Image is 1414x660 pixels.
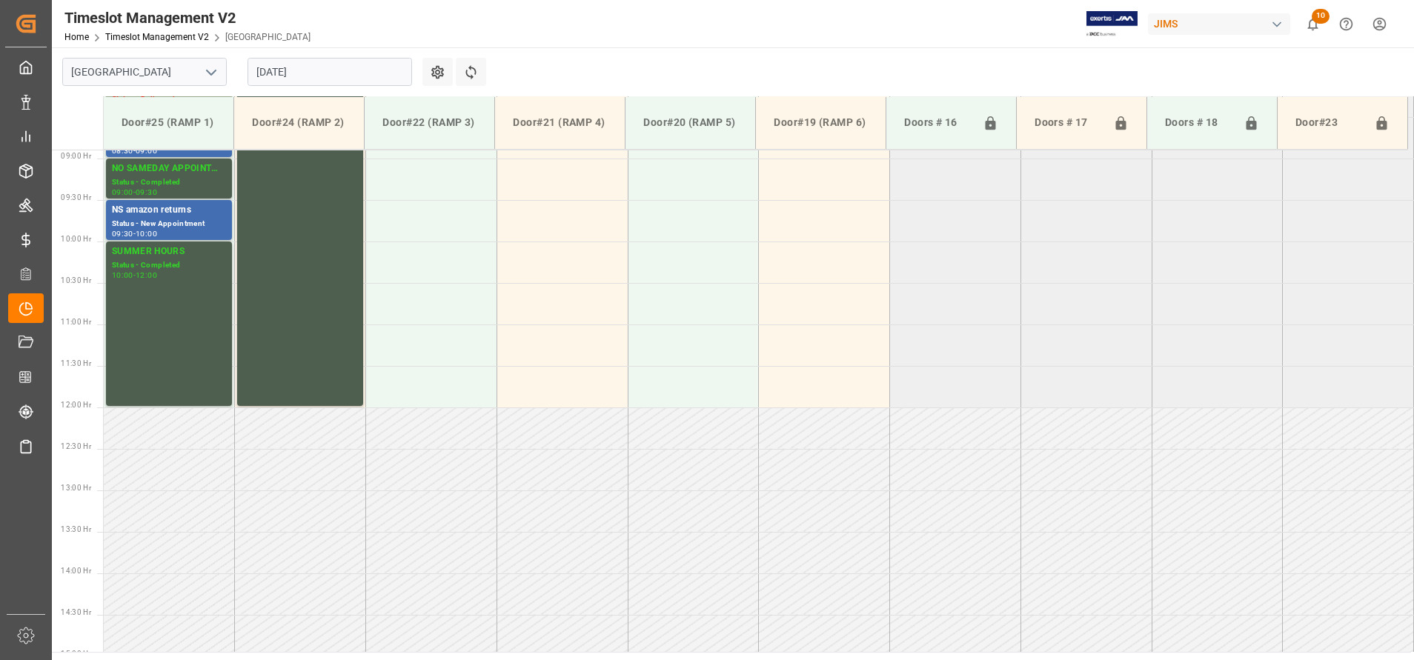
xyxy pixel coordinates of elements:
[1296,7,1330,41] button: show 10 new notifications
[1159,109,1238,137] div: Doors # 18
[61,193,91,201] span: 09:30 Hr
[1148,10,1296,38] button: JIMS
[1029,109,1107,137] div: Doors # 17
[116,109,222,136] div: Door#25 (RAMP 1)
[61,650,91,658] span: 15:00 Hr
[1312,9,1330,24] span: 10
[61,567,91,575] span: 14:00 Hr
[199,61,222,84] button: open menu
[112,147,133,154] div: 08:30
[61,442,91,450] span: 12:30 Hr
[61,608,91,616] span: 14:30 Hr
[136,272,157,279] div: 12:00
[136,230,157,237] div: 10:00
[1086,11,1138,37] img: Exertis%20JAM%20-%20Email%20Logo.jpg_1722504956.jpg
[61,235,91,243] span: 10:00 Hr
[133,147,136,154] div: -
[637,109,743,136] div: Door#20 (RAMP 5)
[64,32,89,42] a: Home
[64,7,311,29] div: Timeslot Management V2
[112,161,226,176] div: NO SAMEDAY APPOINTMENT
[246,109,352,136] div: Door#24 (RAMP 2)
[61,152,91,160] span: 09:00 Hr
[112,244,226,259] div: SUMMER HOURS
[248,58,412,86] input: DD-MM-YYYY
[112,218,226,230] div: Status - New Appointment
[112,230,133,237] div: 09:30
[898,109,977,137] div: Doors # 16
[61,525,91,533] span: 13:30 Hr
[133,230,136,237] div: -
[112,189,133,196] div: 09:00
[61,318,91,326] span: 11:00 Hr
[61,484,91,492] span: 13:00 Hr
[61,276,91,284] span: 10:30 Hr
[62,58,227,86] input: Type to search/select
[507,109,613,136] div: Door#21 (RAMP 4)
[376,109,482,136] div: Door#22 (RAMP 3)
[133,189,136,196] div: -
[112,259,226,272] div: Status - Completed
[1330,7,1363,41] button: Help Center
[112,203,226,218] div: NS amazon returns
[105,32,209,42] a: Timeslot Management V2
[136,189,157,196] div: 09:30
[1148,13,1290,35] div: JIMS
[1289,109,1368,137] div: Door#23
[61,359,91,367] span: 11:30 Hr
[768,109,874,136] div: Door#19 (RAMP 6)
[61,401,91,409] span: 12:00 Hr
[112,272,133,279] div: 10:00
[136,147,157,154] div: 09:00
[112,176,226,189] div: Status - Completed
[133,272,136,279] div: -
